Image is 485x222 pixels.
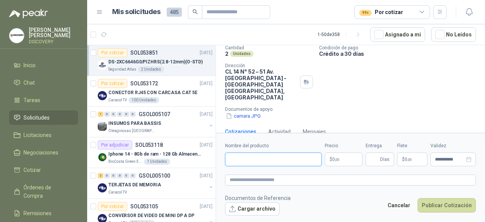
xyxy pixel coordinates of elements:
button: Cancelar [383,198,415,213]
p: TERJETAS DE MEMORIA [108,181,161,189]
img: Company Logo [98,153,107,162]
span: ,00 [335,157,339,162]
div: 1 Unidades [144,159,170,165]
p: [DATE] [200,172,213,179]
span: Chat [23,79,35,87]
span: 0 [332,157,339,162]
div: 1 - 50 de 358 [318,28,364,41]
p: Documentos de apoyo [225,107,482,112]
a: Por adjudicarSOL053118[DATE] Company LogoIphone 14 - 8Gb de ram - 128 Gb AlmacenamientoBioCosta G... [87,137,216,168]
label: Entrega [366,142,394,150]
p: Crédito a 30 días [319,50,482,57]
span: 485 [167,8,182,17]
p: Dirección [225,63,297,68]
a: Cotizar [9,163,78,177]
div: 1 [98,112,103,117]
p: GSOL005100 [139,173,170,178]
p: Documentos de Referencia [225,194,291,202]
p: GSOL005107 [139,112,170,117]
p: SOL053105 [130,204,158,209]
label: Validez [430,142,476,150]
button: No Leídos [431,27,476,42]
a: Por cotizarSOL053172[DATE] Company LogoCONECTOR RJ45 CON CARCASA CAT 5ECaracol TV100 Unidades [87,76,216,107]
div: 0 [111,173,116,178]
div: 0 [117,173,123,178]
span: $ [402,157,405,162]
p: SOL053118 [135,142,163,148]
span: Solicitudes [23,113,50,122]
img: Company Logo [98,60,107,69]
p: Oleaginosas [GEOGRAPHIC_DATA][PERSON_NAME] [108,128,156,134]
span: Días [380,153,390,166]
p: [PERSON_NAME] [PERSON_NAME] [29,27,78,38]
div: 0 [111,112,116,117]
div: 0 [130,173,136,178]
button: camara.JPG [225,112,261,120]
label: Nombre del producto [225,142,322,150]
span: 0 [405,157,412,162]
button: Publicar Cotización [418,198,476,213]
p: Iphone 14 - 8Gb de ram - 128 Gb Almacenamiento [108,151,203,158]
p: CONVERSOR DE VIDEO DE MINI DP A DP [108,212,194,219]
img: Company Logo [98,91,107,100]
p: Caracol TV [108,97,127,103]
img: Company Logo [9,28,24,43]
span: Remisiones [23,209,52,217]
p: $0,00 [325,153,363,166]
img: Company Logo [98,122,107,131]
p: Condición de pago [319,45,482,50]
span: Inicio [23,61,36,69]
a: Por cotizarSOL053851[DATE] Company LogoDS-2XC6646G0/PIZHRS(2.8-12mm)(O-STD)Seguridad Atlas2 Unidades [87,45,216,76]
div: 100 Unidades [128,97,159,103]
div: 0 [104,112,110,117]
div: Por cotizar [98,202,127,211]
p: $ 0,00 [397,153,427,166]
p: Cantidad [225,45,313,50]
a: Chat [9,76,78,90]
p: INSUMOS PARA BASSIS [108,120,161,127]
h1: Mis solicitudes [112,6,161,17]
p: SOL053851 [130,50,158,55]
div: Unidades [230,51,253,57]
p: 2 [225,50,228,57]
a: 2 0 0 0 0 0 GSOL005100[DATE] Company LogoTERJETAS DE MEMORIACaracol TV [98,171,214,195]
div: 0 [130,112,136,117]
span: Órdenes de Compra [23,183,71,200]
span: ,00 [407,157,412,162]
p: BioCosta Green Energy S.A.S [108,159,142,165]
a: 1 0 0 0 0 0 GSOL005107[DATE] Company LogoINSUMOS PARA BASSISOleaginosas [GEOGRAPHIC_DATA][PERSON_... [98,110,214,134]
div: 0 [124,112,129,117]
a: Negociaciones [9,145,78,160]
p: CL 14 N° 52 – 51 Av. [GEOGRAPHIC_DATA] - [GEOGRAPHIC_DATA] [GEOGRAPHIC_DATA] , [GEOGRAPHIC_DATA] [225,68,297,101]
span: search [192,9,198,14]
div: 2 [98,173,103,178]
div: 0 [104,173,110,178]
div: Por cotizar [98,79,127,88]
div: 0 [124,173,129,178]
button: Cargar archivo [225,202,280,216]
a: Órdenes de Compra [9,180,78,203]
p: [DATE] [200,49,213,57]
img: Company Logo [98,183,107,192]
a: Tareas [9,93,78,107]
a: Licitaciones [9,128,78,142]
p: [DATE] [200,203,213,210]
div: 0 [117,112,123,117]
div: 2 Unidades [138,66,164,72]
p: SOL053172 [130,81,158,86]
a: Inicio [9,58,78,72]
div: Por adjudicar [98,140,132,150]
div: Actividad [268,128,291,136]
a: Remisiones [9,206,78,220]
span: Negociaciones [23,148,58,157]
p: [DATE] [200,111,213,118]
p: [DATE] [200,142,213,149]
div: Por cotizar [98,48,127,57]
div: Cotizaciones [225,128,256,136]
span: Cotizar [23,166,41,174]
img: Logo peakr [9,9,48,18]
span: Licitaciones [23,131,52,139]
div: 99+ [359,10,372,16]
p: DISCOVERY [29,39,78,44]
span: Tareas [23,96,40,104]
